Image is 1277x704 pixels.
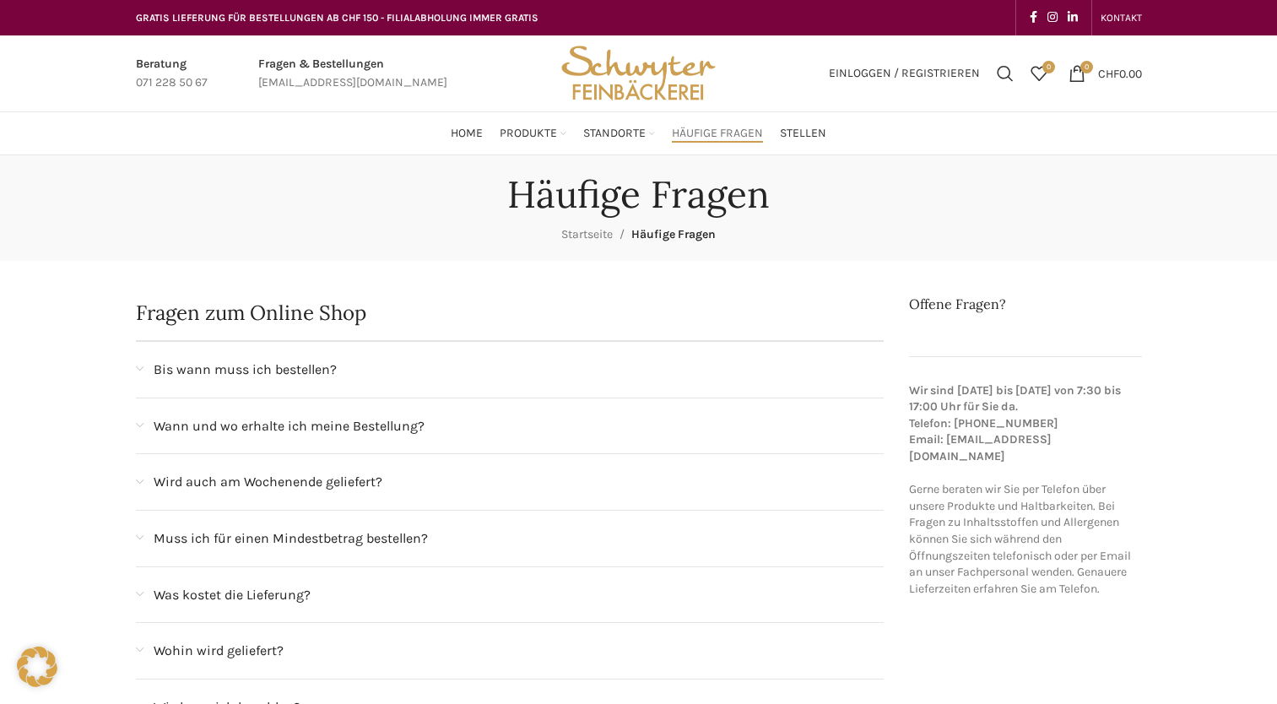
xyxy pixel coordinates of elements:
[507,172,770,217] h1: Häufige Fragen
[988,57,1022,90] a: Suchen
[451,126,483,142] span: Home
[672,126,763,142] span: Häufige Fragen
[909,295,1142,313] h2: Offene Fragen?
[154,415,425,437] span: Wann und wo erhalte ich meine Bestellung?
[909,416,1058,431] strong: Telefon: [PHONE_NUMBER]
[154,471,382,493] span: Wird auch am Wochenende geliefert?
[909,383,1121,414] strong: Wir sind [DATE] bis [DATE] von 7:30 bis 17:00 Uhr für Sie da.
[555,65,721,79] a: Site logo
[780,126,826,142] span: Stellen
[1022,57,1056,90] div: Meine Wunschliste
[583,116,655,150] a: Standorte
[1092,1,1150,35] div: Secondary navigation
[583,126,646,142] span: Standorte
[909,382,1142,598] p: Gerne beraten wir Sie per Telefon über unsere Produkte und Haltbarkeiten. Bei Fragen zu Inhaltsst...
[154,640,284,662] span: Wohin wird geliefert?
[909,432,1052,463] strong: Email: [EMAIL_ADDRESS][DOMAIN_NAME]
[561,227,613,241] a: Startseite
[127,116,1150,150] div: Main navigation
[500,116,566,150] a: Produkte
[154,528,428,550] span: Muss ich für einen Mindestbetrag bestellen?
[1101,12,1142,24] span: KONTAKT
[1042,6,1063,30] a: Instagram social link
[500,126,557,142] span: Produkte
[154,359,337,381] span: Bis wann muss ich bestellen?
[672,116,763,150] a: Häufige Fragen
[631,227,716,241] span: Häufige Fragen
[1098,66,1142,80] bdi: 0.00
[1022,57,1056,90] a: 0
[258,55,447,93] a: Infobox link
[451,116,483,150] a: Home
[136,303,885,323] h2: Fragen zum Online Shop
[1042,61,1055,73] span: 0
[1060,57,1150,90] a: 0 CHF0.00
[1098,66,1119,80] span: CHF
[136,12,538,24] span: GRATIS LIEFERUNG FÜR BESTELLUNGEN AB CHF 150 - FILIALABHOLUNG IMMER GRATIS
[780,116,826,150] a: Stellen
[820,57,988,90] a: Einloggen / Registrieren
[1080,61,1093,73] span: 0
[1025,6,1042,30] a: Facebook social link
[1063,6,1083,30] a: Linkedin social link
[154,584,311,606] span: Was kostet die Lieferung?
[1101,1,1142,35] a: KONTAKT
[136,55,208,93] a: Infobox link
[829,68,980,79] span: Einloggen / Registrieren
[555,35,721,111] img: Bäckerei Schwyter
